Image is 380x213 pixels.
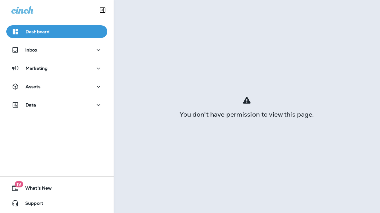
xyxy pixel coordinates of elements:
p: Dashboard [26,29,50,34]
button: Dashboard [6,25,107,38]
button: Support [6,197,107,210]
button: Assets [6,80,107,93]
button: Collapse Sidebar [94,4,111,16]
p: Inbox [25,47,37,52]
span: 19 [15,181,23,187]
button: 19What's New [6,182,107,194]
div: You don't have permission to view this page. [114,112,380,117]
p: Assets [26,84,40,89]
p: Data [26,102,36,107]
span: What's New [19,186,52,193]
button: Data [6,99,107,111]
button: Marketing [6,62,107,75]
p: Marketing [26,66,48,71]
span: Support [19,201,43,208]
button: Inbox [6,44,107,56]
